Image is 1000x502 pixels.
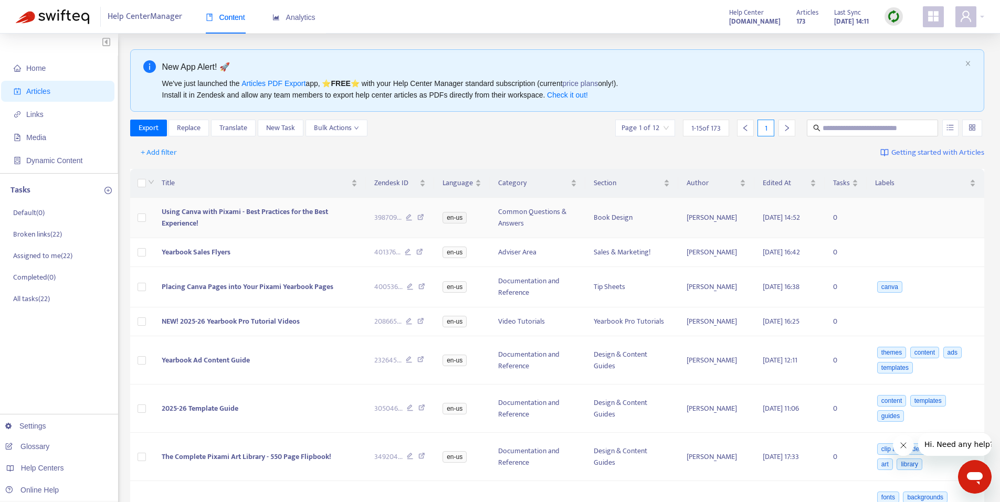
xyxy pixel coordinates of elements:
span: Hi. Need any help? [6,7,76,16]
div: We've just launched the app, ⭐ ⭐️ with your Help Center Manager standard subscription (current on... [162,78,961,101]
span: Tasks [833,177,850,189]
td: [PERSON_NAME] [678,336,754,384]
td: [PERSON_NAME] [678,307,754,336]
span: Edited At [763,177,808,189]
span: account-book [14,88,21,95]
span: The Complete Pixami Art Library - 550 Page Flipbook! [162,451,331,463]
th: Author [678,169,754,198]
span: Articles [796,7,818,18]
span: user [960,10,972,23]
strong: [DOMAIN_NAME] [729,16,781,27]
th: Zendesk ID [366,169,435,198]
span: content [910,347,939,358]
span: 398709 ... [374,212,402,223]
span: themes [877,347,906,358]
span: art [877,458,893,470]
td: Documentation and Reference [490,336,585,384]
th: Title [153,169,366,198]
button: close [965,60,971,67]
img: sync.dc5367851b00ba804db3.png [887,10,900,23]
a: Getting started with Articles [880,144,984,161]
span: search [813,124,820,132]
span: Yearbook Ad Content Guide [162,354,250,366]
span: Placing Canva Pages into Your Pixami Yearbook Pages [162,281,333,293]
span: unordered-list [946,124,954,131]
span: ads [943,347,962,358]
td: [PERSON_NAME] [678,267,754,307]
span: New Task [266,122,295,134]
td: [PERSON_NAME] [678,238,754,267]
iframe: Button to launch messaging window [958,460,992,494]
span: Getting started with Articles [891,147,984,159]
span: Zendesk ID [374,177,418,189]
iframe: Message from company [918,433,992,456]
td: 0 [825,267,867,307]
td: Documentation and Reference [490,267,585,307]
button: Bulk Actionsdown [306,120,367,136]
span: file-image [14,134,21,141]
span: Analytics [272,13,315,22]
span: [DATE] 16:38 [763,281,799,293]
button: Translate [211,120,256,136]
p: Completed ( 0 ) [13,272,56,283]
a: Settings [5,422,46,430]
a: price plans [563,79,598,88]
td: Design & Content Guides [585,336,679,384]
span: Help Centers [21,464,64,472]
span: [DATE] 17:33 [763,451,799,463]
span: Title [162,177,349,189]
span: templates [877,362,913,373]
td: [PERSON_NAME] [678,198,754,238]
span: + Add filter [141,146,177,159]
td: Yearbook Pro Tutorials [585,307,679,336]
a: Check it out! [547,91,588,99]
span: Category [498,177,568,189]
td: 0 [825,384,867,433]
span: 208665 ... [374,316,402,327]
button: New Task [258,120,303,136]
span: en-us [443,247,467,258]
iframe: Close message [893,435,914,456]
span: templates [910,395,946,407]
th: Section [585,169,679,198]
td: [PERSON_NAME] [678,433,754,481]
span: Replace [177,122,201,134]
span: Help Center [729,7,764,18]
span: 349204 ... [374,451,403,463]
span: [DATE] 12:11 [763,354,797,366]
td: Common Questions & Answers [490,198,585,238]
span: en-us [443,281,467,293]
button: unordered-list [942,120,959,136]
span: Yearbook Sales Flyers [162,246,230,258]
span: Export [139,122,159,134]
td: Design & Content Guides [585,433,679,481]
td: [PERSON_NAME] [678,384,754,433]
a: Online Help [5,486,59,494]
img: image-link [880,148,889,157]
span: Links [26,110,44,119]
span: book [206,14,213,21]
span: Language [443,177,473,189]
span: canva [877,281,902,293]
p: Broken links ( 22 ) [13,229,62,240]
span: container [14,157,21,164]
a: [DOMAIN_NAME] [729,15,781,27]
span: Labels [875,177,967,189]
span: Dynamic Content [26,156,82,165]
span: info-circle [143,60,156,73]
span: library [897,458,922,470]
td: 0 [825,307,867,336]
span: Using Canva with Pixami - Best Practices for the Best Experience! [162,206,328,229]
span: Author [687,177,738,189]
strong: [DATE] 14:11 [834,16,869,27]
th: Category [490,169,585,198]
p: Assigned to me ( 22 ) [13,250,72,261]
b: FREE [331,79,350,88]
span: guides [877,410,904,422]
td: 0 [825,198,867,238]
td: 0 [825,238,867,267]
a: Articles PDF Export [241,79,306,88]
td: Video Tutorials [490,307,585,336]
td: 0 [825,336,867,384]
span: Content [206,13,245,22]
